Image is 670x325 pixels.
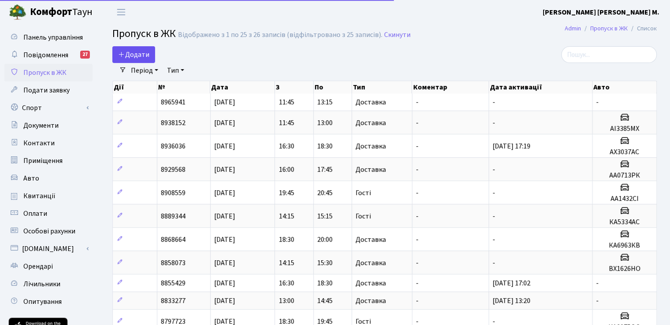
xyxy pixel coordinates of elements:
span: Панель управління [23,33,83,42]
span: Доставка [355,297,386,304]
span: - [416,235,418,244]
span: 18:30 [317,141,333,151]
span: Пропуск в ЖК [23,68,67,78]
span: 16:30 [278,141,294,151]
span: - [492,118,495,128]
a: Спорт [4,99,93,117]
span: 15:15 [317,211,333,221]
span: Подати заявку [23,85,70,95]
button: Переключити навігацію [110,5,132,19]
span: 15:30 [317,258,333,268]
a: Додати [112,46,155,63]
span: 17:45 [317,165,333,174]
div: 27 [80,51,90,59]
a: Пропуск в ЖК [590,24,628,33]
span: 11:45 [278,97,294,107]
h5: АІ3385МХ [596,125,653,133]
span: [DATE] [214,165,235,174]
a: Тип [163,63,188,78]
span: Гості [355,189,371,196]
span: [DATE] 13:20 [492,296,530,306]
a: Лічильники [4,275,93,293]
span: 11:45 [278,118,294,128]
span: - [492,258,495,268]
span: 8833277 [161,296,185,306]
b: Комфорт [30,5,72,19]
span: Приміщення [23,156,63,166]
span: - [596,296,599,306]
span: [DATE] [214,118,235,128]
h5: АА0713РК [596,171,653,180]
h5: КА6963КВ [596,241,653,250]
div: Відображено з 1 по 25 з 26 записів (відфільтровано з 25 записів). [178,31,382,39]
span: Контакти [23,138,55,148]
span: - [492,165,495,174]
span: Гості [355,318,371,325]
span: Квитанції [23,191,56,201]
span: Доставка [355,166,386,173]
span: [DATE] [214,97,235,107]
span: [DATE] [214,141,235,151]
span: 8858073 [161,258,185,268]
th: № [157,81,210,93]
span: Доставка [355,143,386,150]
span: - [492,211,495,221]
span: 16:00 [278,165,294,174]
span: [DATE] [214,188,235,198]
span: 13:15 [317,97,333,107]
span: 16:30 [278,278,294,288]
th: Дата [210,81,275,93]
span: 14:15 [278,258,294,268]
a: Контакти [4,134,93,152]
span: - [416,211,418,221]
a: Повідомлення27 [4,46,93,64]
span: - [416,258,418,268]
a: Опитування [4,293,93,310]
a: Період [127,63,162,78]
a: Квитанції [4,187,93,205]
span: 8889344 [161,211,185,221]
a: Подати заявку [4,81,93,99]
a: [DOMAIN_NAME] [4,240,93,258]
span: [DATE] [214,296,235,306]
span: Опитування [23,297,62,307]
th: Тип [352,81,412,93]
a: Особові рахунки [4,222,93,240]
span: Особові рахунки [23,226,75,236]
span: 14:15 [278,211,294,221]
a: Авто [4,170,93,187]
li: Список [628,24,657,33]
span: - [492,235,495,244]
span: 18:30 [278,235,294,244]
a: [PERSON_NAME] [PERSON_NAME] М. [543,7,659,18]
a: Оплати [4,205,93,222]
span: 19:45 [278,188,294,198]
span: Гості [355,213,371,220]
span: 18:30 [317,278,333,288]
a: Пропуск в ЖК [4,64,93,81]
span: Повідомлення [23,50,68,60]
span: Доставка [355,236,386,243]
span: - [416,278,418,288]
a: Приміщення [4,152,93,170]
span: - [416,141,418,151]
span: - [416,118,418,128]
span: [DATE] [214,235,235,244]
th: Коментар [412,81,489,93]
a: Документи [4,117,93,134]
span: 13:00 [317,118,333,128]
span: Документи [23,121,59,130]
span: - [416,296,418,306]
span: Доставка [355,99,386,106]
span: [DATE] 17:02 [492,278,530,288]
th: По [314,81,352,93]
span: Авто [23,174,39,183]
span: Доставка [355,280,386,287]
span: - [596,278,599,288]
a: Скинути [384,31,411,39]
span: Доставка [355,259,386,266]
span: Оплати [23,209,47,218]
th: Дата активації [489,81,592,93]
span: 20:45 [317,188,333,198]
span: - [492,188,495,198]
